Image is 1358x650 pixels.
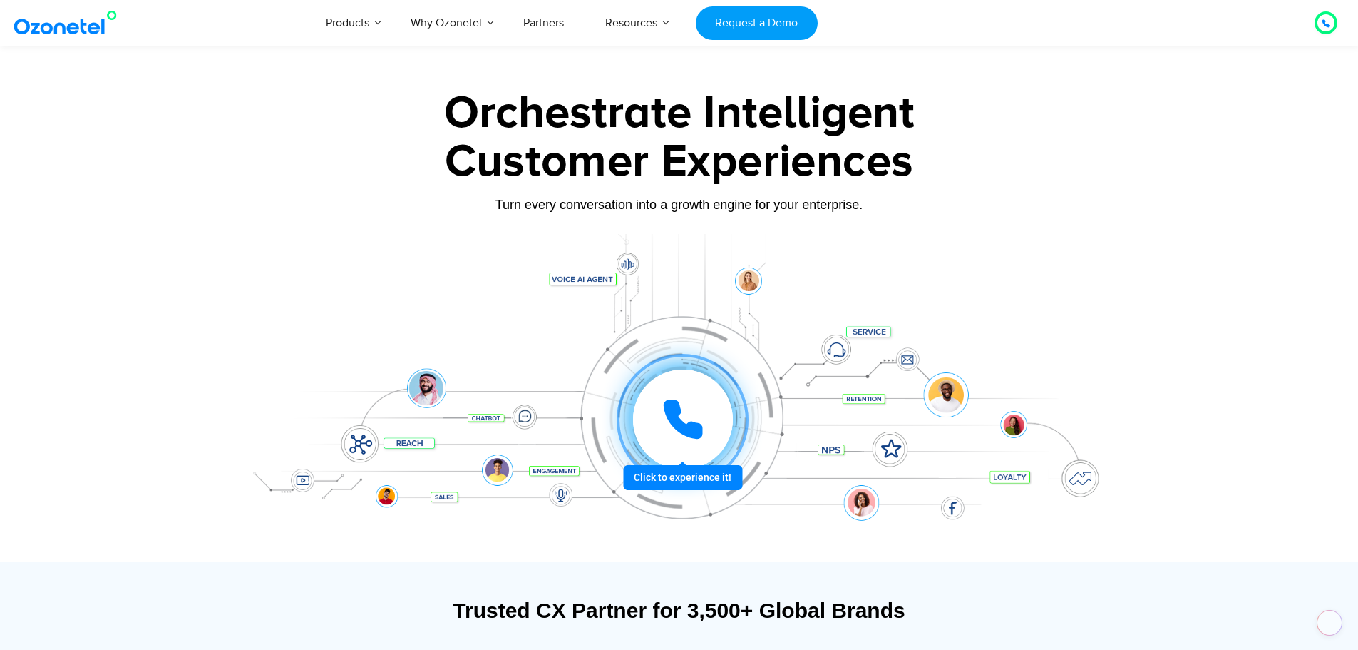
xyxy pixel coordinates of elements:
div: Trusted CX Partner for 3,500+ Global Brands [241,598,1118,623]
div: Customer Experiences [234,128,1125,196]
a: Request a Demo [696,6,818,40]
div: Turn every conversation into a growth engine for your enterprise. [234,197,1125,213]
div: Orchestrate Intelligent [234,91,1125,136]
